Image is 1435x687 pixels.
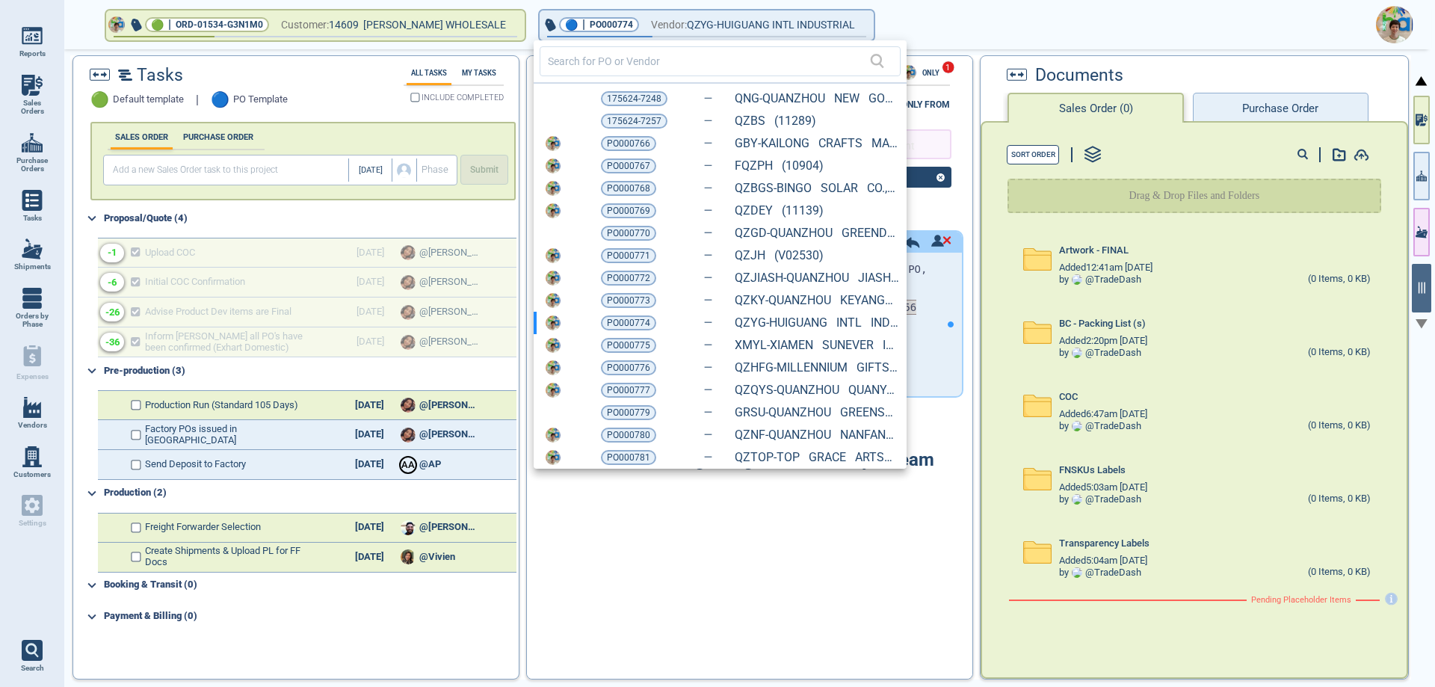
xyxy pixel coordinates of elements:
[546,203,561,218] img: Avatar
[735,451,899,464] a: QZTOP-TOP GRACE ARTS & CRAFTS CO., LTD. (11443)
[607,293,650,308] span: PO000773
[607,271,650,286] span: PO000772
[735,137,899,150] a: GBY-KAILONG CRAFTS MANUFACTURING CO.,LTD (10581)
[607,315,650,330] span: PO000774
[735,92,899,105] a: QNG-QUANZHOU NEW GOOD CRAFTS C (10858)
[546,181,561,196] img: Avatar
[546,315,561,330] img: Avatar
[735,227,899,240] a: QZGD-QUANZHOU GREENDAY ELECTRO (11063)
[607,203,650,218] span: PO000769
[735,159,824,173] a: FQZPH (10904)
[735,361,899,375] a: QZHFG-MILLENNIUM GIFTS LIMITED (11039)
[607,136,650,151] span: PO000766
[607,226,650,241] span: PO000770
[735,182,899,195] a: QZBGS-BINGO SOLAR CO., LTD (11331)
[546,428,561,443] img: Avatar
[607,428,650,443] span: PO000780
[546,248,561,263] img: Avatar
[546,450,561,465] img: Avatar
[735,339,899,352] a: XMYL-XIAMEN SUNEVER IMP AND EXP CO LTD (11437)
[735,294,899,307] a: QZKY-QUANZHOU KEYANG ELEC&TECH (11034)
[735,271,899,285] a: QZJIASH-QUANZHOU JIASHENG METAL & PLASTIC PRODUCTS CO. LTD. (11580)
[607,91,661,106] span: 175624-7248
[548,50,870,72] input: Search for PO or Vendor
[607,405,650,420] span: PO000779
[546,338,561,353] img: Avatar
[546,158,561,173] img: Avatar
[735,204,824,218] a: QZDEY (11139)
[735,114,816,128] a: QZBS (11289)
[546,293,561,308] img: Avatar
[607,181,650,196] span: PO000768
[735,406,899,419] a: GRSU-QUANZHOU GREENSUN TECHNOLOGY CO., LTD. (V02560)
[735,249,824,262] a: QZJH (V02530)
[607,383,650,398] span: PO000777
[546,360,561,375] img: Avatar
[546,383,561,398] img: Avatar
[735,383,899,397] a: QZQYS-QUANZHOU QUANYUANSHENG A (10993)
[607,158,650,173] span: PO000767
[607,450,650,465] span: PO000781
[607,360,650,375] span: PO000776
[607,114,661,129] span: 175624-7257
[735,316,899,330] a: QZYG-HUIGUANG INTL INDUSTRIAL (11209)
[546,136,561,151] img: Avatar
[607,248,650,263] span: PO000771
[546,271,561,286] img: Avatar
[735,428,899,442] a: QZNF-QUANZHOU NANFANG GIFTS CO (11025)
[607,338,650,353] span: PO000775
